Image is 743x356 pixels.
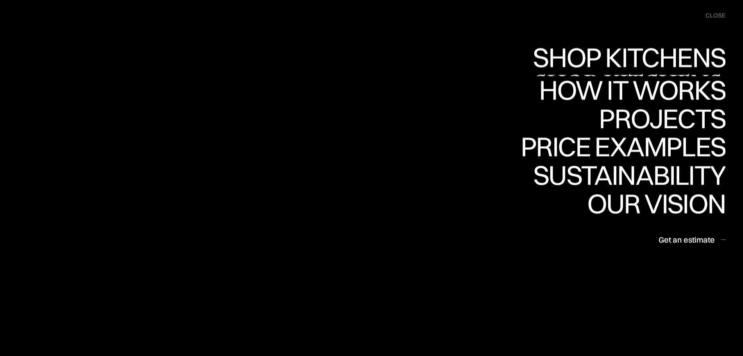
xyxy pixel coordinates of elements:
div: Shop Kitchens [529,44,725,71]
a: SustainabilitySustainability [526,162,725,190]
a: Shop KitchensShop Kitchens [529,48,725,76]
div: Projects [599,132,725,159]
div: How it works [537,76,725,103]
div: close [705,11,725,20]
a: Our visionOur vision [580,190,725,218]
div: Shop Kitchens [529,71,725,98]
div: Get an estimate [659,234,715,245]
div: How it works [537,103,725,131]
a: Get an estimate [659,230,725,249]
div: Projects [599,105,725,132]
div: Price examples [521,133,725,160]
div: Sustainability [526,162,725,189]
a: Price examplesPrice examples [521,133,725,162]
a: ProjectsProjects [599,105,725,133]
div: menu [698,8,725,23]
div: Price examples [521,160,725,188]
a: How it worksHow it works [537,76,725,105]
div: Our vision [580,217,725,244]
div: Sustainability [526,189,725,216]
div: Our vision [580,190,725,217]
